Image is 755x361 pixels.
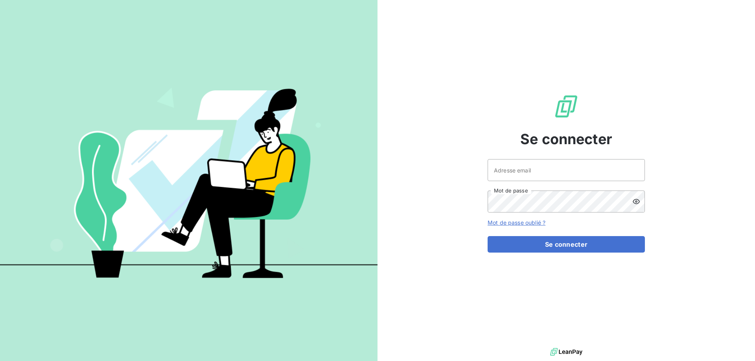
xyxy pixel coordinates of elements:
[520,128,612,150] span: Se connecter
[554,94,579,119] img: Logo LeanPay
[550,346,582,358] img: logo
[488,219,545,226] a: Mot de passe oublié ?
[488,159,645,181] input: placeholder
[488,236,645,253] button: Se connecter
